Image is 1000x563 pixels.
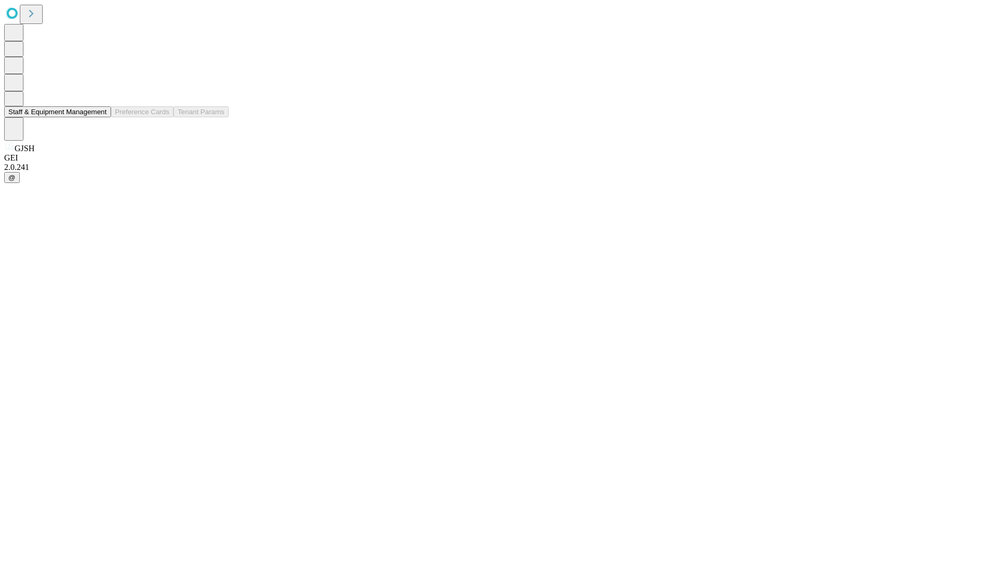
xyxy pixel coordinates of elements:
[4,153,996,163] div: GEI
[8,174,16,181] span: @
[4,163,996,172] div: 2.0.241
[4,106,111,117] button: Staff & Equipment Management
[15,144,34,153] span: GJSH
[173,106,229,117] button: Tenant Params
[4,172,20,183] button: @
[111,106,173,117] button: Preference Cards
